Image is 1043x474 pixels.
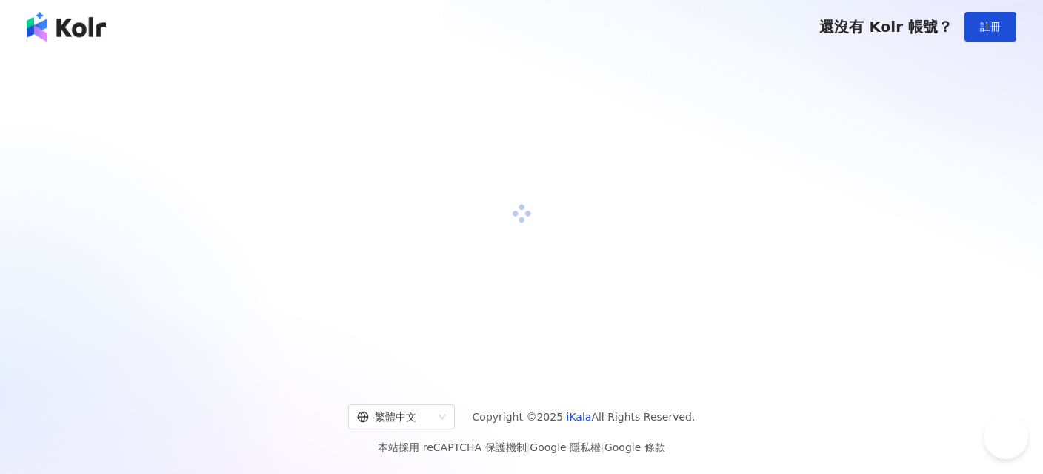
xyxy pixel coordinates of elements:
[357,405,433,429] div: 繁體中文
[984,415,1028,459] iframe: Help Scout Beacon - Open
[980,21,1001,33] span: 註冊
[27,12,106,42] img: logo
[819,18,953,36] span: 還沒有 Kolr 帳號？
[604,441,665,453] a: Google 條款
[378,438,664,456] span: 本站採用 reCAPTCHA 保護機制
[527,441,530,453] span: |
[530,441,601,453] a: Google 隱私權
[473,408,696,426] span: Copyright © 2025 All Rights Reserved.
[567,411,592,423] a: iKala
[601,441,604,453] span: |
[964,12,1016,42] button: 註冊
